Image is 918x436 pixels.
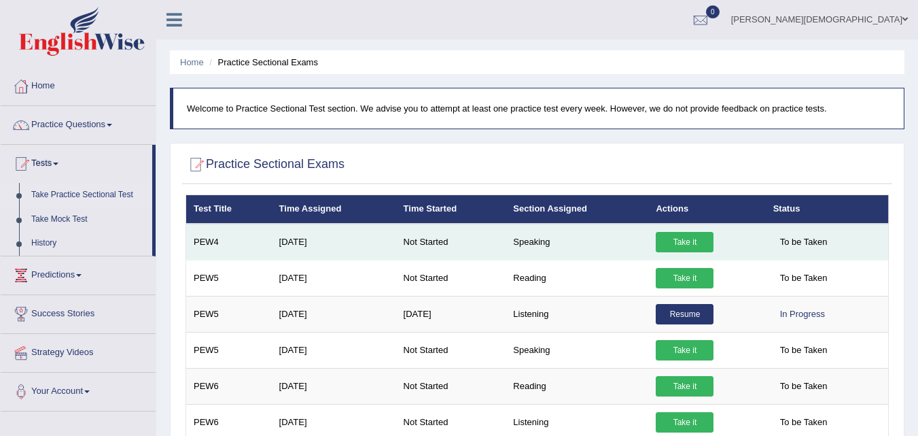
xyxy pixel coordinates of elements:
a: Predictions [1,256,156,290]
th: Status [766,195,889,224]
td: Reading [506,368,648,404]
a: Take it [656,232,713,252]
a: Resume [656,304,713,324]
td: [DATE] [272,296,396,332]
span: To be Taken [773,376,834,397]
li: Practice Sectional Exams [206,56,318,69]
td: [DATE] [272,260,396,296]
th: Actions [648,195,765,224]
th: Section Assigned [506,195,648,224]
th: Time Started [396,195,506,224]
td: PEW6 [186,368,272,404]
a: Take Mock Test [25,207,152,232]
a: Home [180,57,204,67]
a: Take it [656,340,713,360]
a: Strategy Videos [1,334,156,368]
a: Success Stories [1,295,156,329]
th: Time Assigned [272,195,396,224]
td: Speaking [506,332,648,368]
td: [DATE] [272,368,396,404]
td: [DATE] [272,332,396,368]
a: Tests [1,145,152,179]
td: Listening [506,296,648,332]
span: 0 [706,5,720,18]
td: Not Started [396,224,506,261]
td: Speaking [506,224,648,261]
a: Take it [656,268,713,288]
td: Not Started [396,368,506,404]
h2: Practice Sectional Exams [186,154,345,175]
span: To be Taken [773,232,834,252]
td: Reading [506,260,648,296]
td: PEW5 [186,332,272,368]
td: PEW5 [186,260,272,296]
a: Take it [656,376,713,397]
td: PEW5 [186,296,272,332]
span: To be Taken [773,412,834,433]
td: Not Started [396,260,506,296]
p: Welcome to Practice Sectional Test section. We advise you to attempt at least one practice test e... [187,102,890,115]
th: Test Title [186,195,272,224]
a: Take it [656,412,713,433]
a: Your Account [1,373,156,407]
div: In Progress [773,304,832,324]
td: PEW4 [186,224,272,261]
td: Not Started [396,332,506,368]
td: [DATE] [272,224,396,261]
a: Take Practice Sectional Test [25,183,152,207]
span: To be Taken [773,340,834,360]
a: Home [1,67,156,101]
a: Practice Questions [1,106,156,140]
span: To be Taken [773,268,834,288]
td: [DATE] [396,296,506,332]
a: History [25,231,152,256]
